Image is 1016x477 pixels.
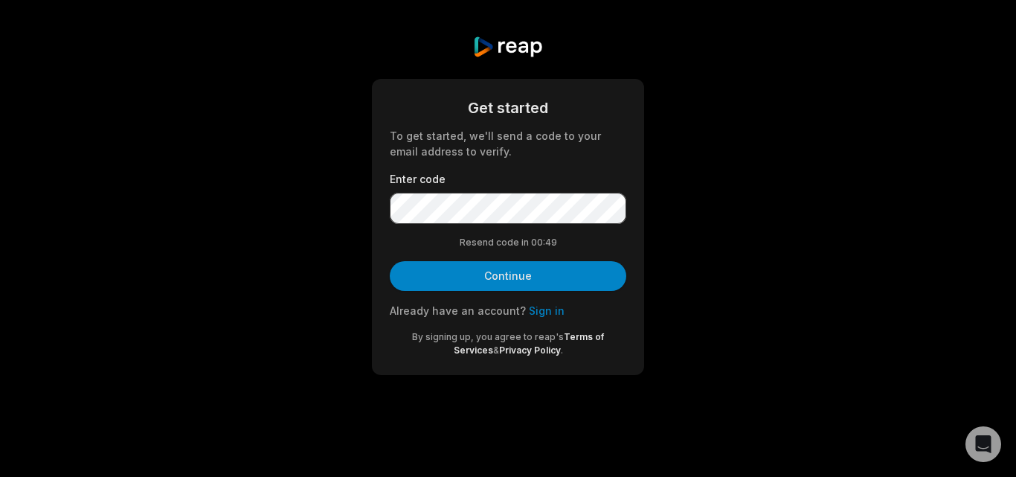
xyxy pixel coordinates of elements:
div: To get started, we'll send a code to your email address to verify. [390,128,626,159]
div: Resend code in 00: [390,236,626,249]
div: Get started [390,97,626,119]
a: Sign in [529,304,565,317]
label: Enter code [390,171,626,187]
div: Open Intercom Messenger [965,426,1001,462]
img: reap [472,36,543,58]
span: 49 [545,236,557,249]
a: Terms of Services [454,331,605,356]
span: By signing up, you agree to reap's [412,331,564,342]
button: Continue [390,261,626,291]
span: Already have an account? [390,304,526,317]
a: Privacy Policy [499,345,561,356]
span: . [561,345,563,356]
span: & [493,345,499,356]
